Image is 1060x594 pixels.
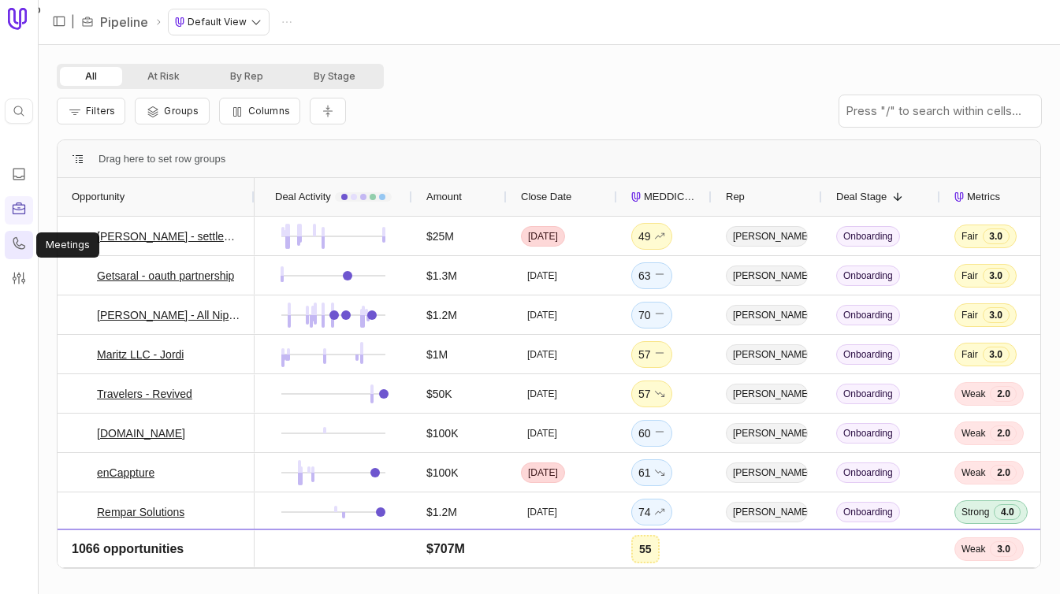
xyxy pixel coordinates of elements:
span: Onboarding [836,541,900,562]
span: Close Date [521,187,571,206]
button: Actions [275,10,299,34]
span: 3.0 [983,307,1010,323]
span: Deal Activity [275,187,331,206]
button: By Rep [205,67,288,86]
span: Fair [961,269,978,282]
div: 61 [638,463,665,482]
div: Row Groups [99,150,225,169]
span: Groups [164,105,199,117]
span: Onboarding [836,305,900,325]
span: No change [654,266,665,285]
button: By Stage [288,67,381,86]
a: Maritz LLC - Jordi [97,345,184,364]
a: enCappture [97,463,154,482]
time: [DATE] [527,427,557,440]
button: Collapse all rows [310,98,346,125]
time: [DATE] [528,230,558,243]
span: 2.0 [990,425,1017,441]
span: [PERSON_NAME] [726,384,808,404]
span: 3.0 [983,544,1010,559]
div: 76 [638,542,665,561]
div: 60 [638,424,665,443]
div: $1.3M [426,266,457,285]
div: 63 [638,266,665,285]
time: [DATE] [527,545,557,558]
div: 49 [638,227,665,246]
time: [DATE] [527,506,557,518]
a: [PERSON_NAME] - All Nippon Airways [97,306,240,325]
span: Rep [726,187,745,206]
span: 3.0 [983,268,1010,284]
span: Onboarding [836,502,900,522]
time: [DATE] [527,269,557,282]
span: Weak [961,427,985,440]
span: [PERSON_NAME] [726,502,808,522]
span: Fair [961,348,978,361]
span: [PERSON_NAME] [726,305,808,325]
button: Columns [219,98,300,124]
span: Metrics [967,187,1000,206]
span: Deal Stage [836,187,887,206]
div: $50K [426,384,452,403]
div: $2M [426,542,448,561]
button: Expand sidebar [47,9,71,33]
span: [PERSON_NAME] [726,265,808,286]
span: | [71,13,75,32]
div: $25M [426,227,454,246]
a: [PERSON_NAME] - settlement admin [97,227,240,246]
a: Rempar Solutions [97,503,184,522]
span: Fair [961,545,978,558]
button: All [60,67,122,86]
button: Filter Pipeline [57,98,125,124]
span: 2.0 [990,465,1017,481]
span: Opportunity [72,187,125,206]
span: [PERSON_NAME] [726,462,808,483]
div: $100K [426,463,458,482]
span: 3.0 [983,228,1010,244]
time: [DATE] [527,348,557,361]
span: 3.0 [983,347,1010,362]
time: [DATE] [527,388,557,400]
time: [DATE] [528,466,558,479]
div: $100K [426,424,458,443]
span: [PERSON_NAME] [726,344,808,365]
span: [PERSON_NAME] [726,423,808,444]
button: Group Pipeline [135,98,209,124]
span: No change [654,306,665,325]
span: Columns [248,105,290,117]
a: Getsaral - oauth partnership [97,266,234,285]
a: Pipeline [100,13,148,32]
span: Weak [961,466,985,479]
button: At Risk [122,67,205,86]
span: Fair [961,230,978,243]
div: 57 [638,384,665,403]
div: $1.2M [426,503,457,522]
span: Onboarding [836,226,900,247]
span: Onboarding [836,265,900,286]
span: Onboarding [836,462,900,483]
div: $1.2M [426,306,457,325]
a: [DOMAIN_NAME] [97,424,185,443]
aside: Meetings [36,232,99,258]
span: Strong [961,506,989,518]
span: Drag here to set row groups [99,150,225,169]
span: Onboarding [836,344,900,365]
div: $1M [426,345,448,364]
a: Travelers - Revived [97,384,192,403]
span: No change [654,424,665,443]
time: [DATE] [527,309,557,321]
span: Amount [426,187,462,206]
span: Filters [86,105,115,117]
span: [PERSON_NAME] [726,541,808,562]
span: Onboarding [836,384,900,404]
span: MEDDICC Score [644,187,697,206]
span: No change [654,345,665,364]
span: [PERSON_NAME] [726,226,808,247]
span: 4.0 [994,504,1021,520]
a: Guidepoint - Target Account Deal [97,542,240,561]
input: Press "/" to search within cells... [839,95,1041,127]
span: 2.0 [990,386,1017,402]
div: 70 [638,306,665,325]
span: Weak [961,388,985,400]
div: 57 [638,345,665,364]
